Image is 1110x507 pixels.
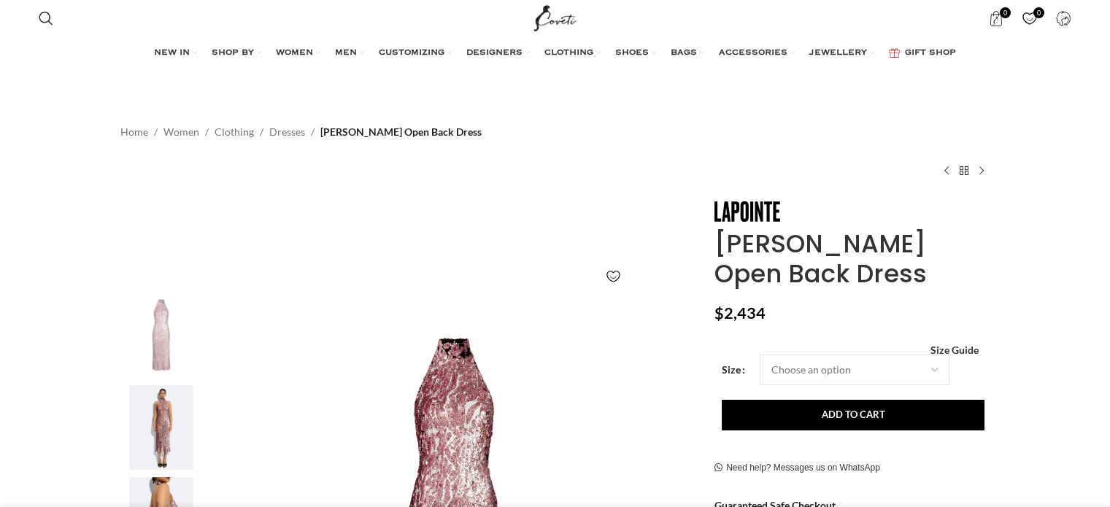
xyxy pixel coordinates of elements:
a: Previous product [938,162,955,179]
span: 0 [1033,7,1044,18]
bdi: 2,434 [714,303,766,322]
span: [PERSON_NAME] Open Back Dress [320,124,482,140]
a: BAGS [671,39,704,68]
label: Size [722,362,745,378]
span: GIFT SHOP [905,47,956,59]
a: 0 [982,4,1011,33]
button: Add to cart [722,400,984,430]
span: 0 [1000,7,1011,18]
a: CLOTHING [544,39,601,68]
a: SHOP BY [212,39,261,68]
a: Next product [973,162,990,179]
a: WOMEN [276,39,320,68]
div: My Wishlist [1015,4,1045,33]
a: CUSTOMIZING [379,39,452,68]
a: Women [163,124,199,140]
a: Clothing [215,124,254,140]
a: GIFT SHOP [889,39,956,68]
img: LaPointe [714,201,780,222]
span: ACCESSORIES [719,47,787,59]
a: Search [31,4,61,33]
a: DESIGNERS [466,39,530,68]
img: Sequin Halter Open Back Dress [117,293,206,378]
span: CLOTHING [544,47,593,59]
a: SHOES [615,39,656,68]
span: BAGS [671,47,697,59]
span: $ [714,303,724,322]
span: NEW IN [154,47,190,59]
span: MEN [335,47,357,59]
a: Home [120,124,148,140]
span: WOMEN [276,47,313,59]
a: ACCESSORIES [719,39,795,68]
nav: Breadcrumb [120,124,482,140]
div: Main navigation [31,39,1079,68]
a: 0 [1015,4,1045,33]
span: CUSTOMIZING [379,47,444,59]
span: DESIGNERS [466,47,523,59]
a: Site logo [531,11,579,23]
img: Lapointe [117,385,206,471]
span: SHOES [615,47,649,59]
h1: [PERSON_NAME] Open Back Dress [714,229,990,289]
img: GiftBag [889,48,900,58]
a: Need help? Messages us on WhatsApp [714,463,880,474]
a: MEN [335,39,364,68]
a: JEWELLERY [809,39,874,68]
span: SHOP BY [212,47,254,59]
a: NEW IN [154,39,197,68]
span: JEWELLERY [809,47,867,59]
a: Dresses [269,124,305,140]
